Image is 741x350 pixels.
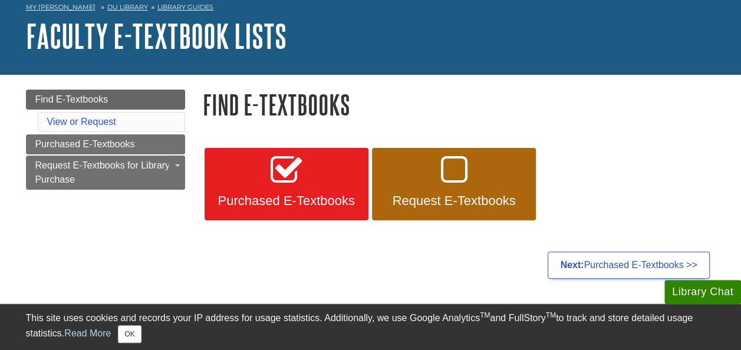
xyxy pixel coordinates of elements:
button: Close [118,325,141,343]
span: Purchased E-Textbooks [213,193,360,209]
a: Read More [64,328,111,338]
sup: TM [546,311,556,319]
div: This site uses cookies and records your IP address for usage statistics. Additionally, we use Goo... [26,311,716,343]
sup: TM [480,311,490,319]
button: Library Chat [664,280,741,304]
span: Request E-Textbooks [381,193,527,209]
a: Library Guides [157,3,213,11]
a: Faculty E-Textbook Lists [26,18,286,54]
a: DU Library [107,3,148,11]
a: Purchased E-Textbooks [205,148,368,221]
a: View or Request [47,117,116,127]
a: Purchased E-Textbooks [26,134,185,154]
a: Next:Purchased E-Textbooks >> [548,252,709,279]
a: My [PERSON_NAME] [26,2,95,12]
span: Request E-Textbooks for Library Purchase [35,160,170,184]
a: Request E-Textbooks [372,148,536,221]
span: Purchased E-Textbooks [35,139,135,149]
div: Guide Page Menu [26,90,185,190]
a: Request E-Textbooks for Library Purchase [26,156,185,190]
span: Find E-Textbooks [35,94,108,104]
strong: Next: [560,260,584,270]
h1: Find E-Textbooks [203,90,716,120]
a: Find E-Textbooks [26,90,185,110]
